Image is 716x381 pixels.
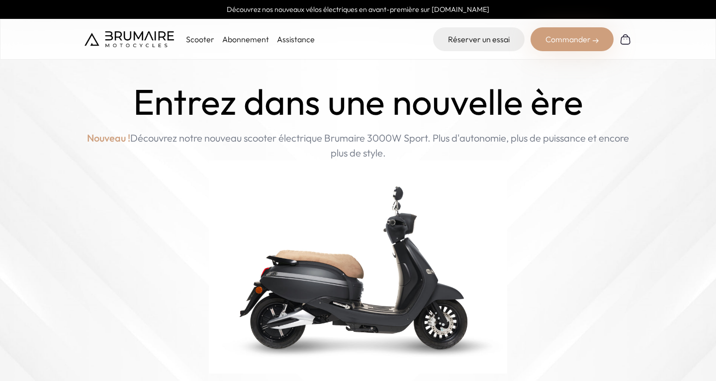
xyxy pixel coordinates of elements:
img: Panier [620,33,631,45]
a: Assistance [277,34,315,44]
p: Découvrez notre nouveau scooter électrique Brumaire 3000W Sport. Plus d'autonomie, plus de puissa... [85,131,631,160]
img: Brumaire Motocycles [85,31,174,47]
a: Réserver un essai [433,27,525,51]
span: Nouveau ! [87,131,130,146]
h1: Entrez dans une nouvelle ère [133,81,583,123]
p: Scooter [186,33,214,45]
img: right-arrow-2.png [593,38,599,44]
a: Abonnement [222,34,269,44]
div: Commander [531,27,614,51]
